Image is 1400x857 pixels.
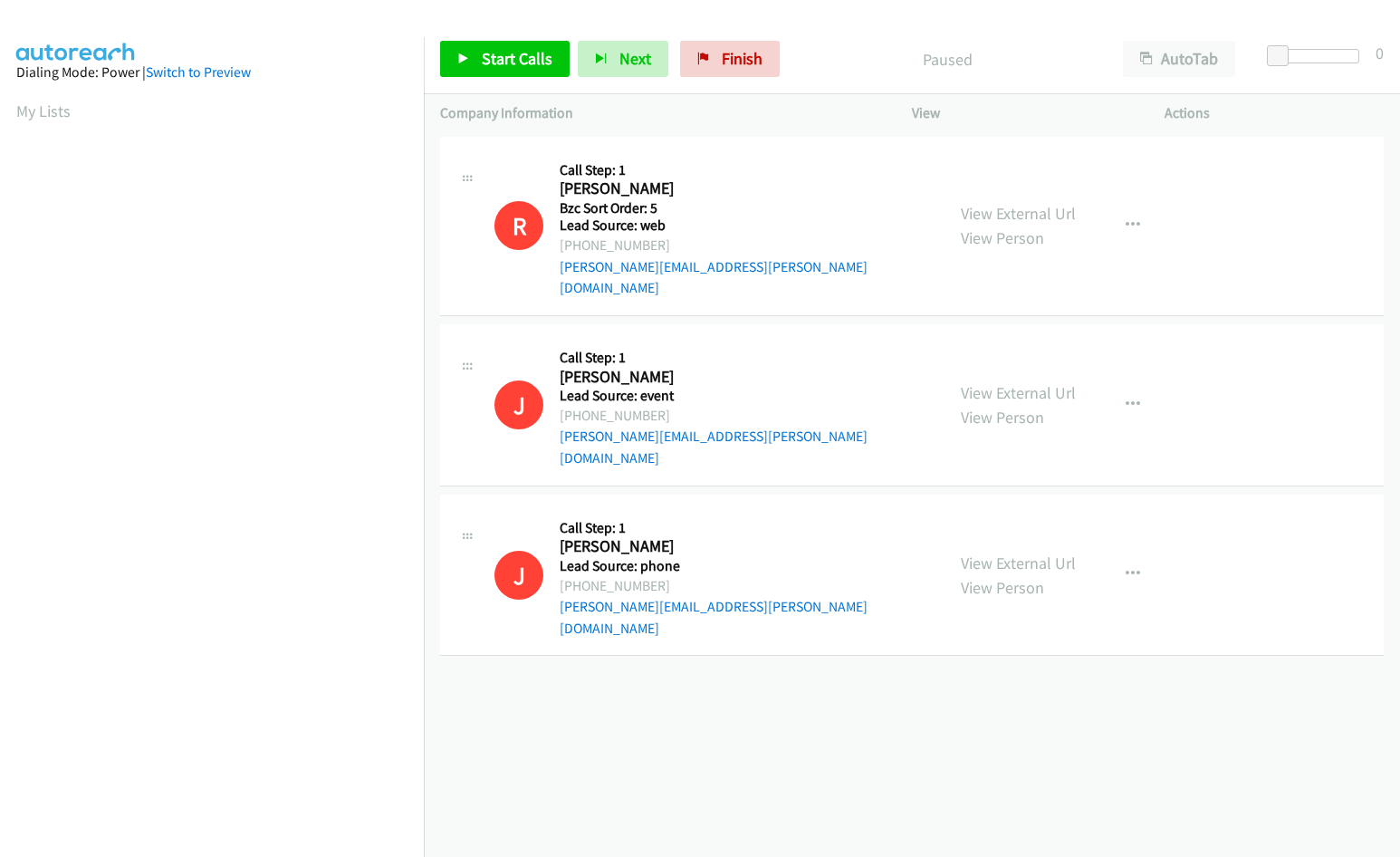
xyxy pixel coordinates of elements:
div: This number is on the do not call list [494,201,543,250]
p: View [912,102,1132,124]
h1: J [494,380,543,429]
span: Next [619,48,651,69]
h5: Lead Source: event [560,387,928,405]
a: [PERSON_NAME][EMAIL_ADDRESS][PERSON_NAME][DOMAIN_NAME] [560,598,868,637]
a: Switch to Preview [146,63,251,81]
a: [PERSON_NAME][EMAIL_ADDRESS][PERSON_NAME][DOMAIN_NAME] [560,258,868,297]
h5: Lead Source: web [560,217,928,235]
div: This number is on the do not call list [494,380,543,429]
span: Start Calls [482,48,552,69]
div: Delay between calls (in seconds) [1276,49,1359,63]
div: 0 [1376,41,1384,65]
button: Next [578,41,668,77]
a: View Person [961,407,1044,428]
a: Finish [680,41,780,77]
a: Start Calls [440,41,570,77]
div: [PHONE_NUMBER] [560,405,928,427]
h2: [PERSON_NAME] [560,536,737,557]
a: View External Url [961,382,1076,403]
h5: Call Step: 1 [560,519,928,537]
h5: Lead Source: phone [560,557,928,575]
p: Company Information [440,102,879,124]
div: [PHONE_NUMBER] [560,235,928,256]
h5: Bzc Sort Order: 5 [560,199,928,217]
p: Actions [1165,102,1385,124]
h5: Call Step: 1 [560,161,928,179]
span: Finish [722,48,762,69]
div: [PHONE_NUMBER] [560,575,928,597]
a: View Person [961,577,1044,598]
h2: [PERSON_NAME] [560,367,737,388]
h2: [PERSON_NAME] [560,178,737,199]
h5: Call Step: 1 [560,349,928,367]
div: Dialing Mode: Power | [16,62,408,83]
a: View External Url [961,203,1076,224]
button: AutoTab [1123,41,1235,77]
p: Paused [804,47,1090,72]
a: View Person [961,227,1044,248]
a: My Lists [16,101,71,121]
h1: R [494,201,543,250]
h1: J [494,551,543,600]
div: This number is on the do not call list [494,551,543,600]
a: [PERSON_NAME][EMAIL_ADDRESS][PERSON_NAME][DOMAIN_NAME] [560,428,868,467]
a: View External Url [961,553,1076,573]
